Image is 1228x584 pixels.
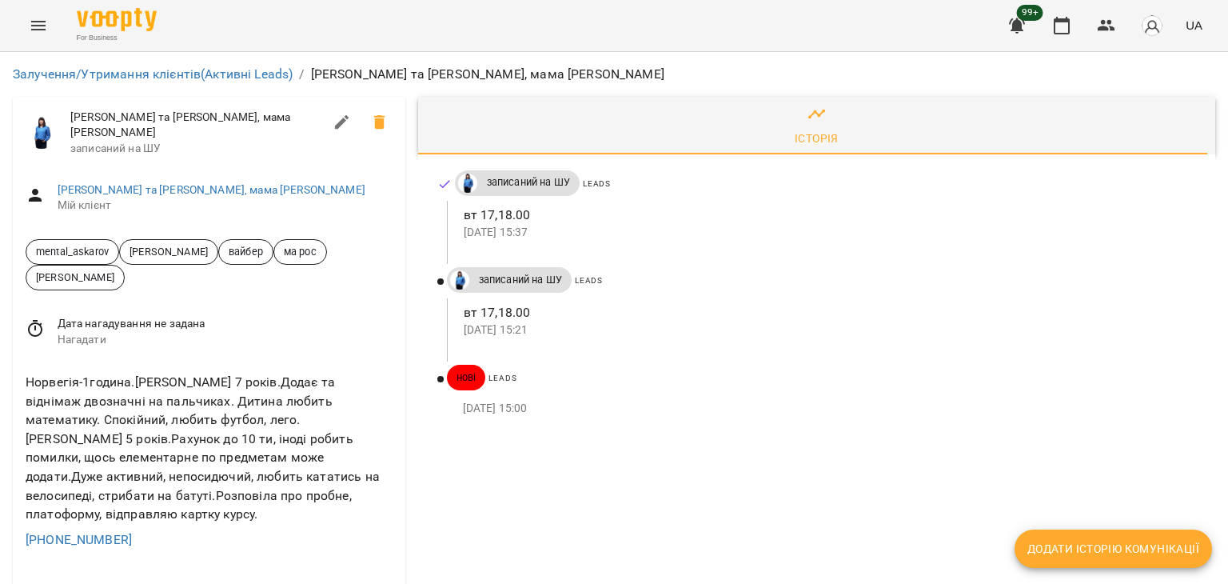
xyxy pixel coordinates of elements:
[58,198,393,214] span: Мій клієнт
[450,270,469,290] img: Дащенко Аня
[458,174,477,193] img: Дащенко Аня
[13,65,1215,84] nav: breadcrumb
[1186,17,1202,34] span: UA
[70,110,323,141] span: [PERSON_NAME] та [PERSON_NAME], мама [PERSON_NAME]
[477,175,580,190] span: записаний на ШУ
[464,322,1190,338] p: [DATE] 15:21
[26,270,124,285] span: [PERSON_NAME]
[488,374,516,382] span: Leads
[447,270,469,290] a: Дащенко Аня
[13,66,293,82] a: Залучення/Утримання клієнтів(Активні Leads)
[299,65,304,84] li: /
[463,401,1190,417] p: [DATE] 15:00
[1017,5,1043,21] span: 99+
[58,183,365,196] a: [PERSON_NAME] та [PERSON_NAME], мама [PERSON_NAME]
[1141,14,1163,37] img: avatar_s.png
[58,316,393,332] span: Дата нагадування не задана
[464,225,1190,241] p: [DATE] 15:37
[274,244,326,259] span: ма рос
[19,6,58,45] button: Menu
[575,276,603,285] span: Leads
[26,244,118,259] span: mental_askarov
[447,370,486,385] span: нові
[464,303,1190,322] p: вт 17,18.00
[26,117,58,149] img: Дащенко Аня
[455,174,477,193] a: Дащенко Аня
[1027,539,1199,558] span: Додати історію комунікації
[469,273,572,287] span: записаний на ШУ
[22,370,396,527] div: Норвегія-1година.[PERSON_NAME] 7 років.Додає та віднімаж двозначні на пальчиках. Дитина любить ма...
[1015,530,1212,568] button: Додати історію комунікації
[70,141,323,157] span: записаний на ШУ
[77,33,157,43] span: For Business
[795,129,839,148] div: Історія
[583,179,611,188] span: Leads
[219,244,273,259] span: вайбер
[1179,10,1209,40] button: UA
[120,244,217,259] span: [PERSON_NAME]
[58,332,393,348] span: Нагадати
[77,8,157,31] img: Voopty Logo
[26,532,132,547] a: [PHONE_NUMBER]
[311,65,664,84] p: [PERSON_NAME] та [PERSON_NAME], мама [PERSON_NAME]
[464,206,1190,225] p: вт 17,18.00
